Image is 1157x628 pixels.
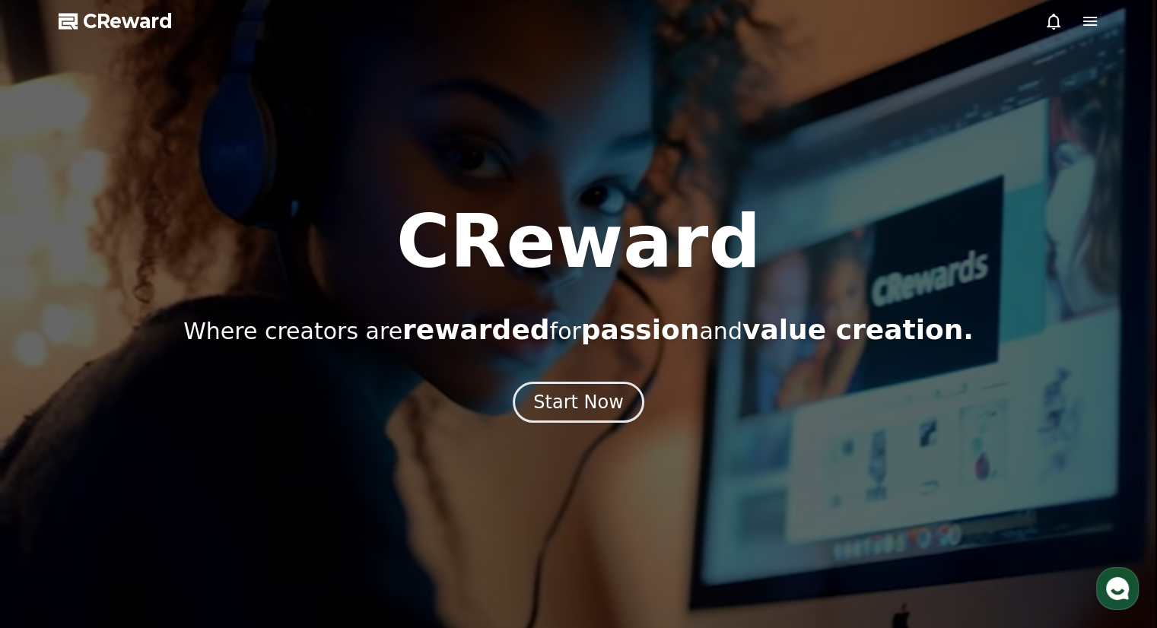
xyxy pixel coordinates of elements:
a: Start Now [513,397,644,411]
a: Home [5,482,100,520]
h1: CReward [396,205,761,278]
span: value creation. [742,314,974,345]
span: CReward [83,9,173,33]
a: CReward [59,9,173,33]
div: Start Now [533,390,624,414]
span: rewarded [402,314,549,345]
p: Where creators are for and [183,315,974,345]
span: Home [39,505,65,517]
a: Messages [100,482,196,520]
span: passion [581,314,700,345]
span: Settings [225,505,262,517]
a: Settings [196,482,292,520]
button: Start Now [513,382,644,423]
span: Messages [126,506,171,518]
